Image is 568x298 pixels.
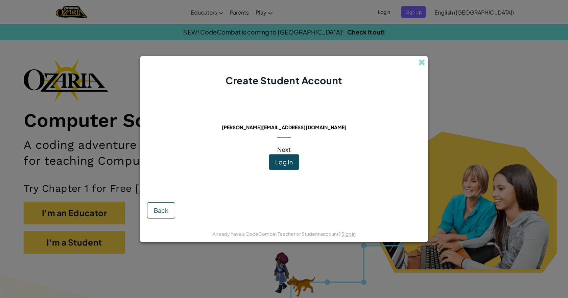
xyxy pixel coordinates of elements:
[226,74,342,86] span: Create Student Account
[275,158,293,166] span: Log In
[222,124,347,130] span: [PERSON_NAME][EMAIL_ADDRESS][DOMAIN_NAME]
[147,202,175,219] button: Back
[269,154,299,170] button: Log In
[154,206,168,214] span: Back
[213,231,341,237] span: Already have a CodeCombat Teacher or Student account?
[236,115,332,122] span: This email is already in use:
[341,231,356,237] a: Sign in
[277,145,291,153] span: Next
